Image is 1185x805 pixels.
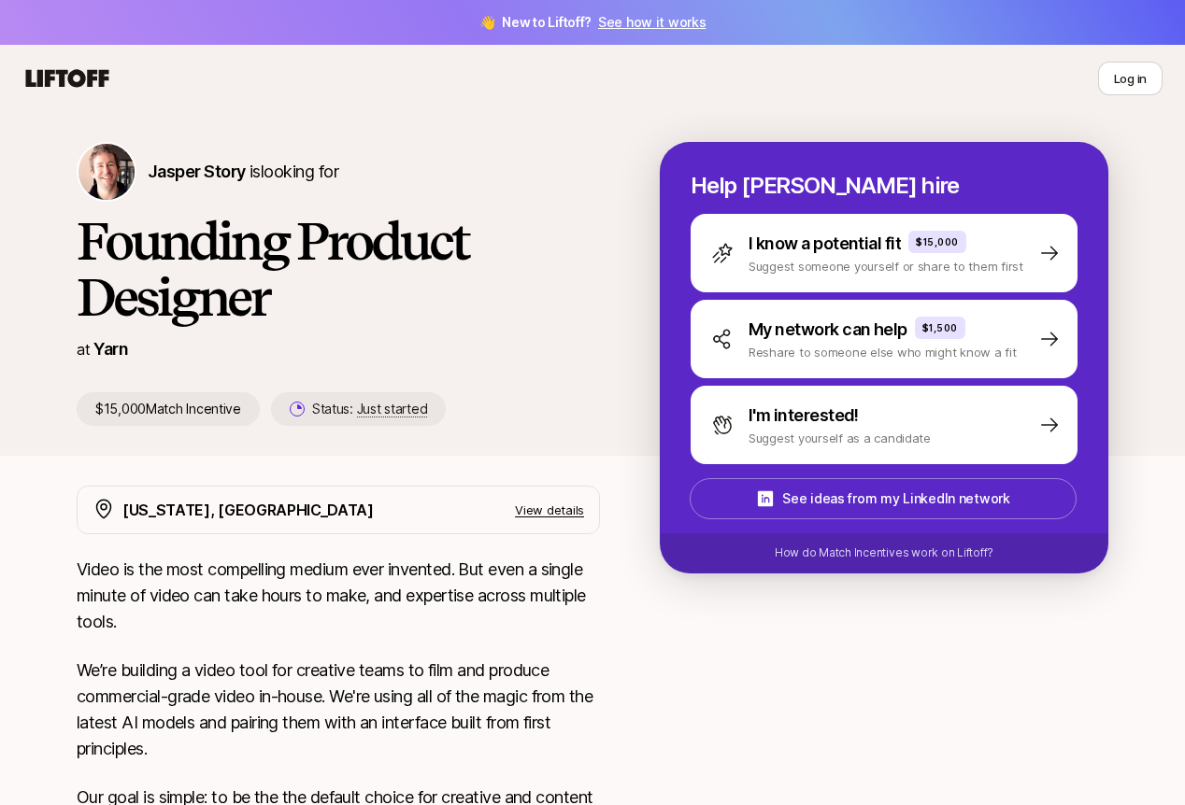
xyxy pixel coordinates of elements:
p: is looking for [148,159,338,185]
p: $15,000 Match Incentive [77,392,260,426]
p: Suggest someone yourself or share to them first [749,257,1023,275]
p: I know a potential fit [749,231,901,257]
p: Status: [312,398,427,420]
img: Jasper Story [79,144,135,200]
p: See ideas from my LinkedIn network [782,487,1009,510]
p: We’re building a video tool for creative teams to film and produce commercial-grade video in-hous... [77,657,600,762]
button: See ideas from my LinkedIn network [690,478,1077,519]
p: I'm interested! [749,402,859,429]
p: $1,500 [922,320,958,335]
p: Suggest yourself as a candidate [749,429,931,447]
h1: Founding Product Designer [77,213,600,325]
p: Reshare to someone else who might know a fit [749,343,1017,361]
span: Just started [357,401,428,417]
p: View details [515,501,584,519]
span: Jasper Story [148,162,246,181]
p: at [77,337,90,361]
button: Log in [1098,62,1163,95]
span: 👋 New to Liftoff? [479,11,707,34]
a: See how it works [598,14,707,30]
p: Help [PERSON_NAME] hire [691,173,1078,199]
p: [US_STATE], [GEOGRAPHIC_DATA] [122,498,374,522]
a: Yarn [93,339,128,359]
p: My network can help [749,317,907,343]
p: Video is the most compelling medium ever invented. But even a single minute of video can take hou... [77,557,600,635]
p: How do Match Incentives work on Liftoff? [775,544,993,561]
p: $15,000 [916,234,959,249]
